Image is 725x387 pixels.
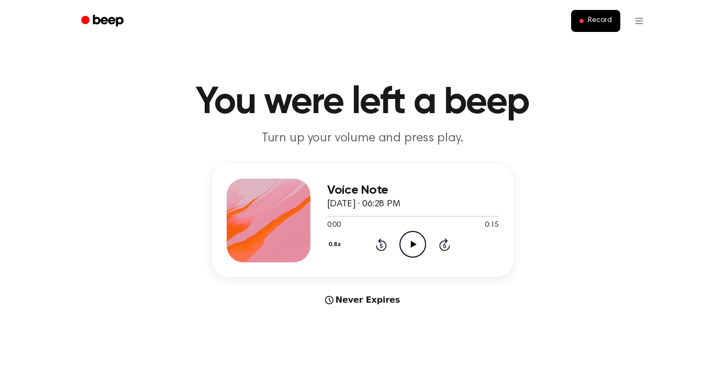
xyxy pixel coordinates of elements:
span: 0:00 [327,220,341,231]
button: 0.8x [327,236,345,253]
h3: Voice Note [327,183,499,197]
p: Turn up your volume and press play. [162,130,564,147]
a: Beep [74,11,133,31]
span: Record [588,16,611,26]
button: Open menu [627,8,652,34]
div: Never Expires [212,294,514,306]
button: Record [571,10,620,32]
h1: You were left a beep [95,84,631,121]
span: 0:15 [485,220,498,231]
span: [DATE] · 06:28 PM [327,200,400,209]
